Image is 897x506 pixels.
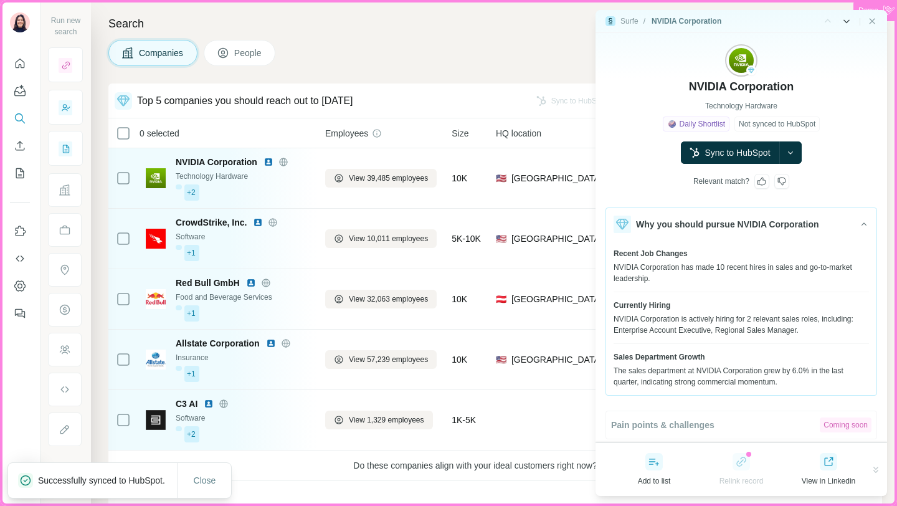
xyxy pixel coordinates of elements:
img: Logo of Allstate Corporation [146,350,166,370]
li: / [643,16,645,27]
img: check [668,120,676,128]
span: NVIDIA Corporation [176,156,257,168]
button: Why you should pursue NVIDIA Corporation [606,208,876,241]
div: Coming soon [820,418,871,432]
button: Search [10,107,30,130]
button: View 10,011 employees [325,229,437,248]
span: Employees [325,127,368,140]
span: +2 [187,187,196,198]
img: Avatar [10,12,30,32]
button: Side panel - Next [840,15,853,27]
span: 🇺🇸 [496,353,506,366]
button: My lists [10,162,30,184]
button: View 32,063 employees [325,290,437,308]
div: The sales department at NVIDIA Corporation grew by 6.0% in the last quarter, indicating strong co... [614,365,869,388]
button: Use Surfe on LinkedIn [10,220,30,242]
button: Quick start [10,52,30,75]
div: Do these companies align with your ideal customers right now? [108,451,882,481]
button: Close [185,469,225,492]
div: NVIDIA Corporation has made 10 recent hires in sales and go-to-market leadership. [614,262,869,284]
img: LinkedIn logo [263,157,273,167]
span: [GEOGRAPHIC_DATA] [511,232,602,245]
span: 10K [452,172,467,184]
img: Logo of C3 AI [146,410,166,430]
img: Surfe Logo [605,16,615,26]
img: Agents [14,85,26,97]
span: Daily Shortlist [680,118,725,130]
span: C3 AI [176,398,197,410]
div: Technology Hardware [176,171,310,182]
span: 5K-10K [452,232,481,245]
span: Red Bull GmbH [176,277,240,289]
h4: Search [108,15,882,32]
span: Sales Department Growth [614,351,705,363]
span: 10K [452,353,467,366]
span: View 1,329 employees [349,414,424,426]
span: Allstate Corporation [176,337,260,350]
button: Pain points & challengesComing soon [606,411,876,439]
div: Software [176,413,310,424]
div: NVIDIA Corporation is actively hiring for 2 relevant sales roles, including: Enterprise Account E... [614,313,869,336]
img: Logo of Red Bull GmbH [146,289,166,309]
img: LinkedIn logo [253,217,263,227]
div: Relevant match ? [693,176,749,187]
span: View 57,239 employees [349,354,428,365]
div: Software [176,231,310,242]
span: Pain points & challenges [611,419,714,431]
button: View 39,485 employees [325,169,437,188]
button: Agents Inbox [10,80,30,102]
span: 1K-5K [452,414,476,426]
span: +1 [187,247,196,259]
div: Run new search [48,15,83,37]
div: | [859,16,861,27]
div: Food and Beverage Services [176,292,310,303]
span: Close [194,474,216,487]
span: People [234,47,263,59]
span: Relink record [719,475,764,487]
span: Why you should pursue NVIDIA Corporation [636,218,819,231]
span: Companies [139,47,184,59]
span: HQ location [496,127,541,140]
button: Close side panel [867,16,877,26]
span: [GEOGRAPHIC_DATA] [511,172,602,184]
button: Enrich CSV [10,135,30,157]
img: Logo of CrowdStrike, Inc. [146,229,166,249]
span: 🇺🇸 [496,232,506,245]
span: View 39,485 employees [349,173,428,184]
span: +2 [187,429,196,440]
span: Add to list [638,475,671,487]
img: Logo of NVIDIA Corporation [146,168,166,188]
span: Size [452,127,468,140]
span: Not synced to HubSpot [739,118,815,130]
div: Insurance [176,352,310,363]
button: Feedback [10,302,30,325]
span: [GEOGRAPHIC_DATA] [511,293,602,305]
div: Surfe [620,16,638,27]
button: View 1,329 employees [325,411,433,429]
span: [GEOGRAPHIC_DATA] [511,353,602,366]
span: View 32,063 employees [349,294,428,305]
span: 🇺🇸 [496,172,506,184]
span: Recent Job Changes [614,248,688,259]
button: Sync to HubSpot [681,141,779,164]
span: Currently Hiring [614,300,670,311]
img: LinkedIn logo [266,338,276,348]
span: View 10,011 employees [349,233,428,244]
img: LinkedIn logo [204,399,214,409]
span: CrowdStrike, Inc. [176,216,247,229]
span: NVIDIA Corporation [689,78,794,95]
p: Successfully synced to HubSpot. [38,474,175,487]
span: 0 selected [140,127,179,140]
button: View 57,239 employees [325,350,437,369]
span: +1 [187,308,196,319]
button: Dashboard [10,275,30,297]
div: Top 5 companies you should reach out to [DATE] [137,93,353,108]
img: LinkedIn logo [246,278,256,288]
span: 10K [452,293,467,305]
span: +1 [187,368,196,379]
button: Use Surfe API [10,247,30,270]
div: NVIDIA Corporation [652,16,721,27]
span: 🇦🇹 [496,293,506,305]
span: View in Linkedin [802,475,856,487]
span: Technology Hardware [705,100,777,112]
